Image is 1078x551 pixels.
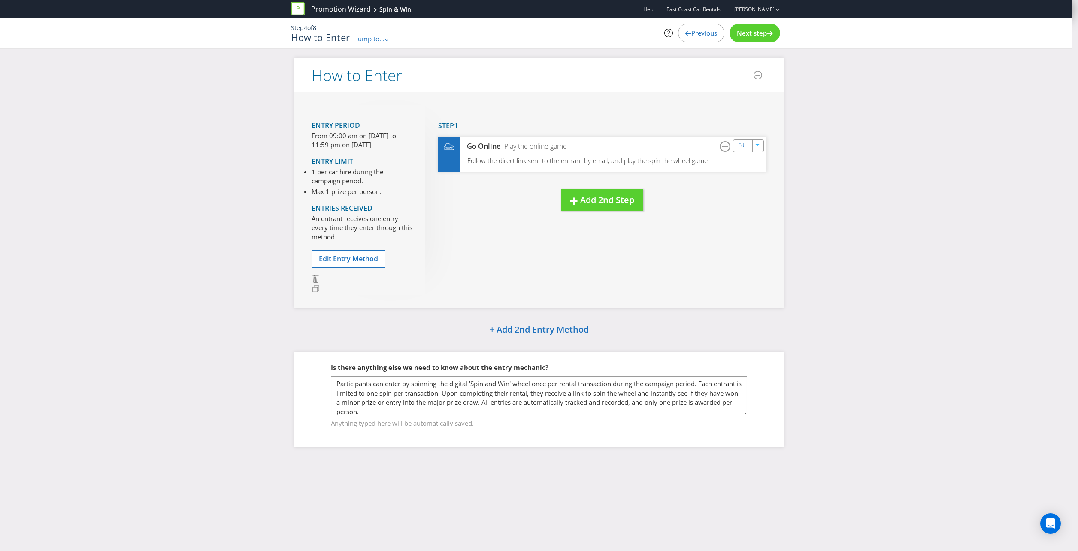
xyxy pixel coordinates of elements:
a: [PERSON_NAME] [726,6,775,13]
div: Spin & Win! [379,5,413,14]
a: Promotion Wizard [311,4,371,14]
button: Edit Entry Method [312,250,385,268]
div: Go Online [460,142,501,151]
h1: How to Enter [291,32,350,42]
span: 4 [304,24,307,32]
span: Is there anything else we need to know about the entry mechanic? [331,363,548,372]
p: An entrant receives one entry every time they enter through this method. [312,214,412,242]
span: Add 2nd Step [580,194,634,206]
span: Step [291,24,304,32]
span: + Add 2nd Entry Method [490,324,589,335]
p: From 09:00 am on [DATE] to 11:59 pm on [DATE] [312,131,412,150]
span: of [307,24,313,32]
span: Step [438,121,454,130]
span: Follow the direct link sent to the entrant by email; and play the spin the wheel game [467,156,708,165]
textarea: Participants can enter by spinning the digital 'Spin and Win' wheel once per rental transaction d... [331,376,747,415]
div: Open Intercom Messenger [1040,513,1061,534]
span: Jump to... [356,34,385,43]
span: Entry Period [312,121,360,130]
span: Previous [691,29,717,37]
h4: Entries Received [312,205,412,212]
h2: How to Enter [312,67,402,84]
li: 1 per car hire during the campaign period. [312,167,412,186]
span: Edit Entry Method [319,254,378,263]
span: 1 [454,121,458,130]
a: Help [643,6,654,13]
span: Entry Limit [312,157,353,166]
button: Add 2nd Step [561,189,643,211]
span: Anything typed here will be automatically saved. [331,415,747,428]
div: Play the online game [501,142,567,151]
span: East Coast Car Rentals [666,6,721,13]
li: Max 1 prize per person. [312,187,412,196]
span: Next step [737,29,767,37]
button: + Add 2nd Entry Method [468,321,611,339]
span: 8 [313,24,316,32]
a: Edit [738,141,747,151]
